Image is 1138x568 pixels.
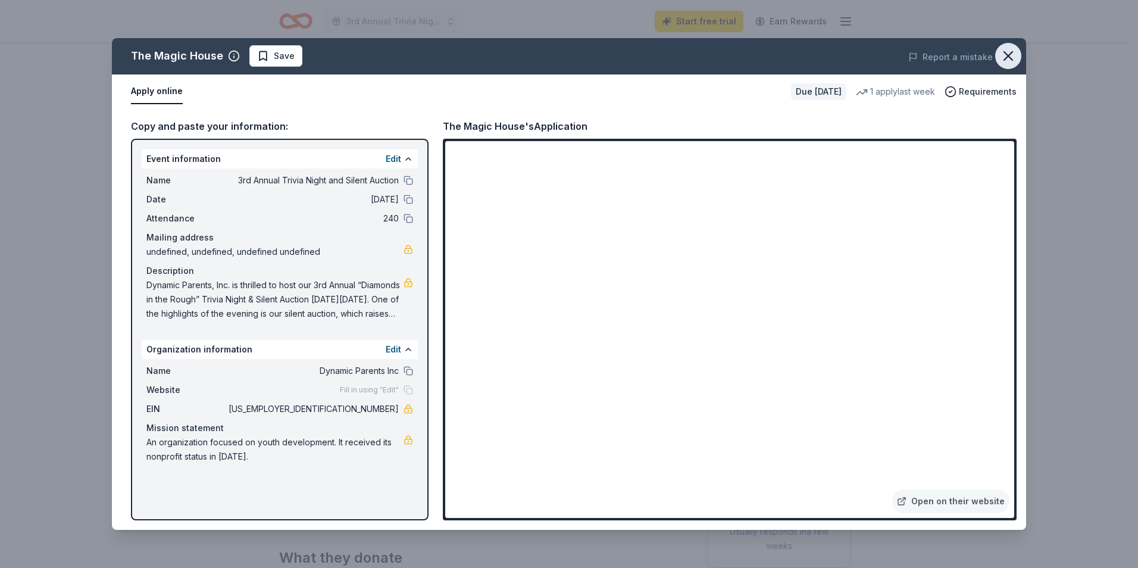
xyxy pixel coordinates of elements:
div: The Magic House's Application [443,118,587,134]
div: Mailing address [146,230,413,245]
button: Edit [386,342,401,357]
span: Save [274,49,295,63]
div: The Magic House [131,46,223,65]
span: Date [146,192,226,207]
button: Requirements [945,85,1017,99]
div: Due [DATE] [791,83,846,100]
span: Website [146,383,226,397]
span: Requirements [959,85,1017,99]
div: Mission statement [146,421,413,435]
span: Name [146,173,226,188]
div: Copy and paste your information: [131,118,429,134]
div: Event information [142,149,418,168]
span: [DATE] [226,192,399,207]
a: Open on their website [892,489,1009,513]
button: Apply online [131,79,183,104]
span: Fill in using "Edit" [340,385,399,395]
span: undefined, undefined, undefined undefined [146,245,404,259]
button: Edit [386,152,401,166]
div: 1 apply last week [856,85,935,99]
span: Attendance [146,211,226,226]
span: [US_EMPLOYER_IDENTIFICATION_NUMBER] [226,402,399,416]
button: Save [249,45,302,67]
span: Dynamic Parents, Inc. is thrilled to host our 3rd Annual “Diamonds in the Rough” Trivia Night & S... [146,278,404,321]
span: An organization focused on youth development. It received its nonprofit status in [DATE]. [146,435,404,464]
div: Description [146,264,413,278]
span: EIN [146,402,226,416]
div: Organization information [142,340,418,359]
span: Name [146,364,226,378]
button: Report a mistake [908,50,993,64]
span: Dynamic Parents Inc [226,364,399,378]
span: 240 [226,211,399,226]
span: 3rd Annual Trivia Night and Silent Auction [226,173,399,188]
